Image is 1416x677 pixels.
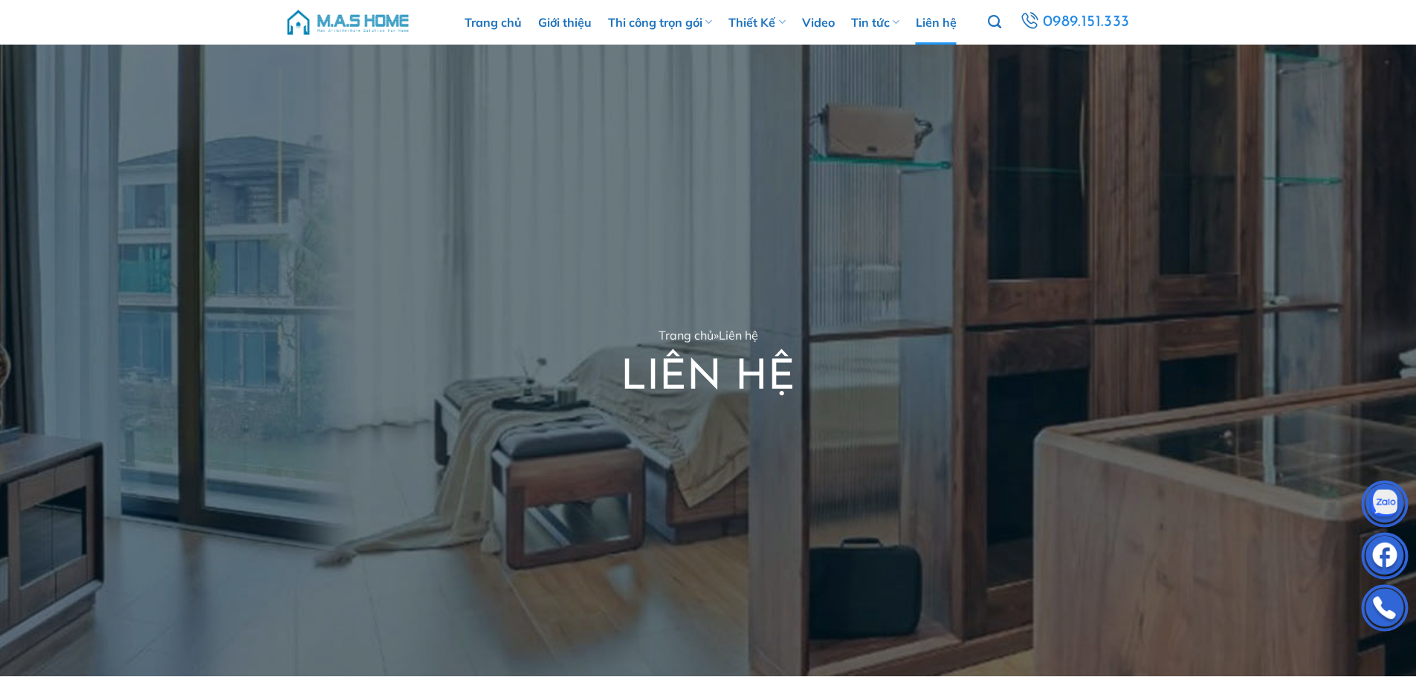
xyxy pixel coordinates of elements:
[447,326,969,346] nav: breadcrumbs
[1362,484,1407,528] img: Zalo
[714,328,719,343] span: »
[1362,536,1407,580] img: Facebook
[1362,588,1407,632] img: Phone
[659,328,714,343] a: Trang chủ
[988,7,1001,38] a: Tìm kiếm
[447,357,969,398] h1: LIÊN HỆ
[1018,9,1131,36] a: 0989.151.333
[719,328,758,343] span: Liên hệ
[1043,10,1130,35] span: 0989.151.333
